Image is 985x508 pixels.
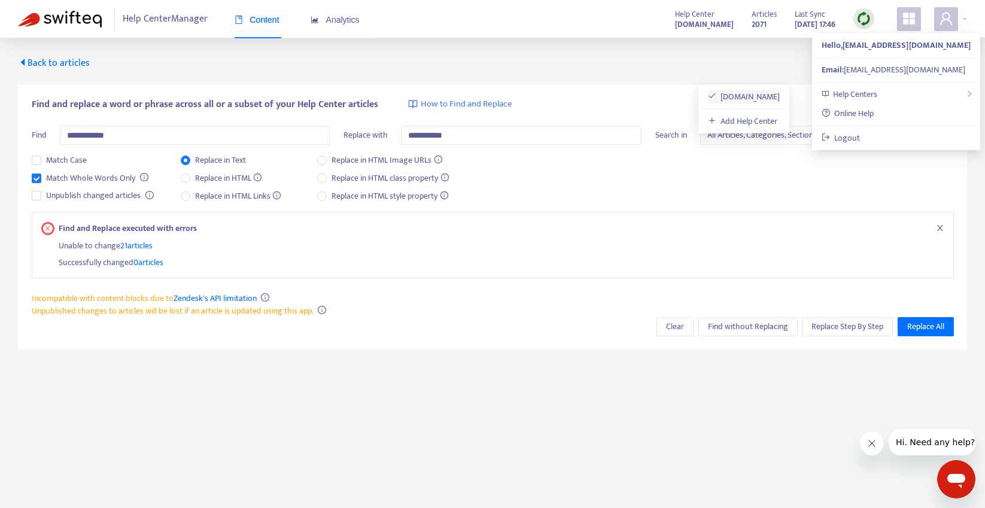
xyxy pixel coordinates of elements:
img: image-link [408,99,418,109]
strong: Hello, [EMAIL_ADDRESS][DOMAIN_NAME] [822,38,971,52]
span: Replace All [907,320,944,333]
strong: [DATE] 17:46 [795,18,835,31]
img: Swifteq [18,11,102,28]
a: Zendesk's API limitation [174,291,257,305]
iframe: Close message [860,431,884,455]
span: caret-left [18,57,28,67]
div: [EMAIL_ADDRESS][DOMAIN_NAME] [822,63,971,77]
strong: [DOMAIN_NAME] [675,18,734,31]
span: close [44,225,51,232]
button: Replace All [898,317,954,336]
span: Analytics [311,15,360,25]
span: Find [32,128,47,142]
a: Online Help [822,107,874,120]
strong: Find and Replace executed with errors [59,222,197,235]
a: How to Find and Replace [408,98,512,111]
span: Unpublish changed articles [41,189,145,202]
button: Clear [656,317,694,336]
iframe: Button to launch messaging window [937,460,975,498]
span: How to Find and Replace [421,98,512,111]
span: area-chart [311,16,319,24]
strong: 2071 [752,18,767,31]
span: info-circle [318,306,326,314]
span: Help Centers [833,87,877,101]
span: Match Case [41,154,92,167]
span: Replace Step By Step [811,320,883,333]
span: Unpublished changes to articles will be lost if an article is updated using this app. [32,304,314,318]
span: user [939,11,953,26]
span: Articles [752,8,777,21]
span: Last Sync [795,8,825,21]
span: Replace in HTML class property [327,172,454,185]
span: Replace in HTML style property [327,190,453,203]
span: Find and replace a word or phrase across all or a subset of your Help Center articles [32,98,378,112]
div: Successfully changed [59,252,944,269]
span: 21 articles [120,239,153,253]
a: Add Help Center [708,114,778,128]
div: Unable to change [59,235,944,252]
span: Match Whole Words Only [41,172,140,185]
button: Find without Replacing [698,317,798,336]
span: Help Center Manager [123,8,208,31]
span: close [936,224,944,232]
span: info-circle [140,173,148,181]
span: Clear [666,320,684,333]
a: [DOMAIN_NAME] [708,90,780,104]
span: Find without Replacing [708,320,788,333]
span: Content [235,15,279,25]
img: sync.dc5367851b00ba804db3.png [856,11,871,26]
span: Back to articles [18,55,90,71]
span: All Articles, Categories, Sections [707,126,946,144]
span: info-circle [261,293,269,302]
strong: Email: [822,63,844,77]
span: Replace in HTML Image URLs [327,154,447,167]
a: [DOMAIN_NAME] [675,17,734,31]
span: Incompatible with content blocks due to [32,291,257,305]
span: Replace in Text [190,154,251,167]
span: Replace in HTML [190,172,267,185]
span: right [966,90,973,98]
span: book [235,16,243,24]
span: 0 articles [133,255,163,269]
span: Help Center [675,8,715,21]
button: Replace Step By Step [802,317,893,336]
span: Replace in HTML Links [190,190,286,203]
span: appstore [902,11,916,26]
a: Logout [822,131,861,145]
span: info-circle [145,191,154,199]
span: Search in [655,128,687,142]
span: Replace with [343,128,388,142]
iframe: Message from company [889,429,975,455]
